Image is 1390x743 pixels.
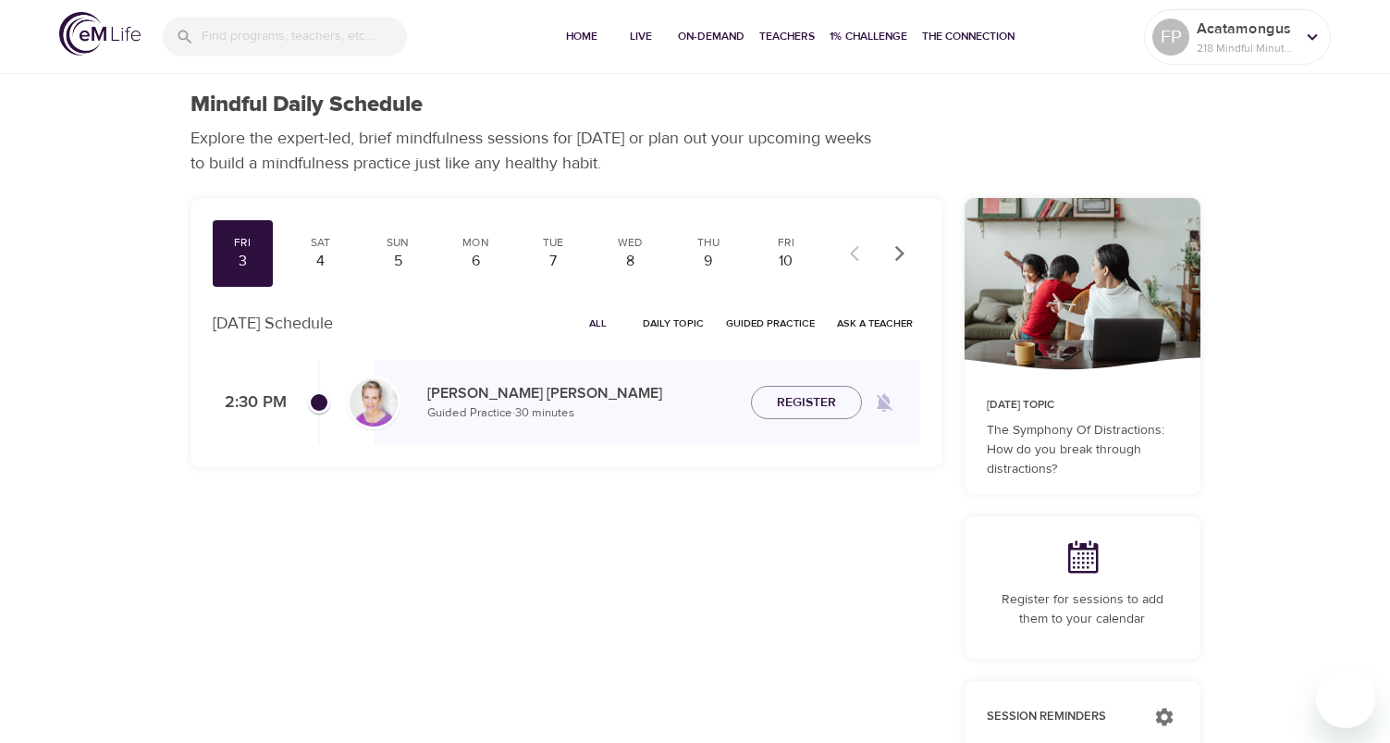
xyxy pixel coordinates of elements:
[576,315,621,332] span: All
[678,27,744,46] span: On-Demand
[59,12,141,56] img: logo
[763,251,809,272] div: 10
[452,251,498,272] div: 6
[635,309,711,338] button: Daily Topic
[608,235,654,251] div: Wed
[375,235,421,251] div: Sun
[375,251,421,272] div: 5
[726,315,815,332] span: Guided Practice
[1197,40,1295,56] p: 218 Mindful Minutes
[427,404,736,423] p: Guided Practice · 30 minutes
[213,311,333,336] p: [DATE] Schedule
[619,27,663,46] span: Live
[685,251,732,272] div: 9
[987,708,1136,726] p: Session Reminders
[719,309,822,338] button: Guided Practice
[220,251,266,272] div: 3
[751,386,862,420] button: Register
[297,251,343,272] div: 4
[643,315,704,332] span: Daily Topic
[560,27,604,46] span: Home
[987,421,1178,479] p: The Symphony Of Distractions: How do you break through distractions?
[862,380,906,425] span: Remind me when a class goes live every Friday at 2:30 PM
[427,382,736,404] p: [PERSON_NAME] [PERSON_NAME]
[608,251,654,272] div: 8
[987,397,1178,414] p: [DATE] Topic
[350,378,398,427] img: kellyb.jpg
[530,235,576,251] div: Tue
[1152,19,1189,56] div: FP
[213,390,287,415] p: 2:30 PM
[569,309,628,338] button: All
[202,17,407,56] input: Find programs, teachers, etc...
[830,309,920,338] button: Ask a Teacher
[922,27,1015,46] span: The Connection
[837,315,913,332] span: Ask a Teacher
[191,92,423,118] h1: Mindful Daily Schedule
[987,590,1178,629] p: Register for sessions to add them to your calendar
[297,235,343,251] div: Sat
[685,235,732,251] div: Thu
[777,391,836,415] span: Register
[830,27,907,46] span: 1% Challenge
[763,235,809,251] div: Fri
[452,235,498,251] div: Mon
[191,126,884,176] p: Explore the expert-led, brief mindfulness sessions for [DATE] or plan out your upcoming weeks to ...
[1197,18,1295,40] p: Acatamongus
[759,27,815,46] span: Teachers
[530,251,576,272] div: 7
[1316,669,1375,728] iframe: Button to launch messaging window
[220,235,266,251] div: Fri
